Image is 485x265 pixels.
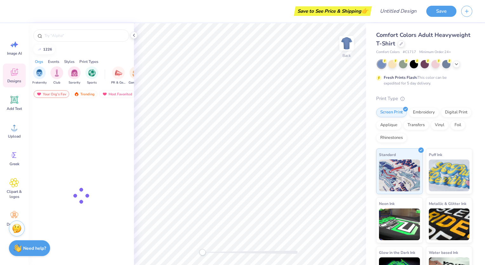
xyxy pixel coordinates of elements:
[384,75,462,86] div: This color can be expedited for 5 day delivery.
[296,6,370,16] div: Save to See Price & Shipping
[32,80,47,85] span: Fraternity
[342,53,351,58] div: Back
[111,80,126,85] span: PR & General
[8,134,21,139] span: Upload
[50,66,63,85] div: filter for Club
[450,120,465,130] div: Foil
[64,59,75,65] div: Styles
[53,69,60,77] img: Club Image
[431,120,448,130] div: Vinyl
[199,249,206,255] div: Accessibility label
[102,92,107,96] img: most_fav.gif
[99,90,135,98] div: Most Favorited
[69,80,80,85] span: Sorority
[10,161,19,166] span: Greek
[85,66,98,85] div: filter for Sports
[429,200,466,207] span: Metallic & Glitter Ink
[79,59,98,65] div: Print Types
[129,80,143,85] span: Game Day
[68,66,81,85] button: filter button
[429,249,458,256] span: Water based Ink
[429,208,470,240] img: Metallic & Glitter Ink
[403,50,416,55] span: # C1717
[376,50,400,55] span: Comfort Colors
[379,151,396,158] span: Standard
[35,59,43,65] div: Orgs
[129,66,143,85] button: filter button
[375,5,422,17] input: Untitled Design
[32,66,47,85] button: filter button
[53,80,60,85] span: Club
[87,80,97,85] span: Sports
[111,66,126,85] button: filter button
[7,51,22,56] span: Image AI
[429,151,442,158] span: Puff Ink
[68,66,81,85] div: filter for Sorority
[23,245,46,251] strong: Need help?
[44,32,125,39] input: Try "Alpha"
[403,120,429,130] div: Transfers
[50,66,63,85] button: filter button
[7,78,21,84] span: Designs
[4,189,25,199] span: Clipart & logos
[33,45,55,54] button: 1226
[384,75,417,80] strong: Fresh Prints Flash:
[429,160,470,191] img: Puff Ink
[379,200,395,207] span: Neon Ink
[115,69,122,77] img: PR & General Image
[361,7,368,15] span: 👉
[376,133,407,143] div: Rhinestones
[340,37,353,50] img: Back
[441,108,472,117] div: Digital Print
[379,208,420,240] img: Neon Ink
[37,92,42,96] img: most_fav.gif
[43,48,52,51] div: 1226
[48,59,59,65] div: Events
[71,69,78,77] img: Sorority Image
[74,92,79,96] img: trending.gif
[129,66,143,85] div: filter for Game Day
[32,66,47,85] div: filter for Fraternity
[419,50,451,55] span: Minimum Order: 24 +
[7,222,22,227] span: Decorate
[34,90,69,98] div: Your Org's Fav
[379,160,420,191] img: Standard
[85,66,98,85] button: filter button
[376,31,470,47] span: Comfort Colors Adult Heavyweight T-Shirt
[376,120,402,130] div: Applique
[376,95,472,102] div: Print Type
[37,48,42,51] img: trend_line.gif
[36,69,43,77] img: Fraternity Image
[132,69,140,77] img: Game Day Image
[409,108,439,117] div: Embroidery
[71,90,97,98] div: Trending
[376,108,407,117] div: Screen Print
[379,249,415,256] span: Glow in the Dark Ink
[426,6,456,17] button: Save
[7,106,22,111] span: Add Text
[111,66,126,85] div: filter for PR & General
[88,69,96,77] img: Sports Image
